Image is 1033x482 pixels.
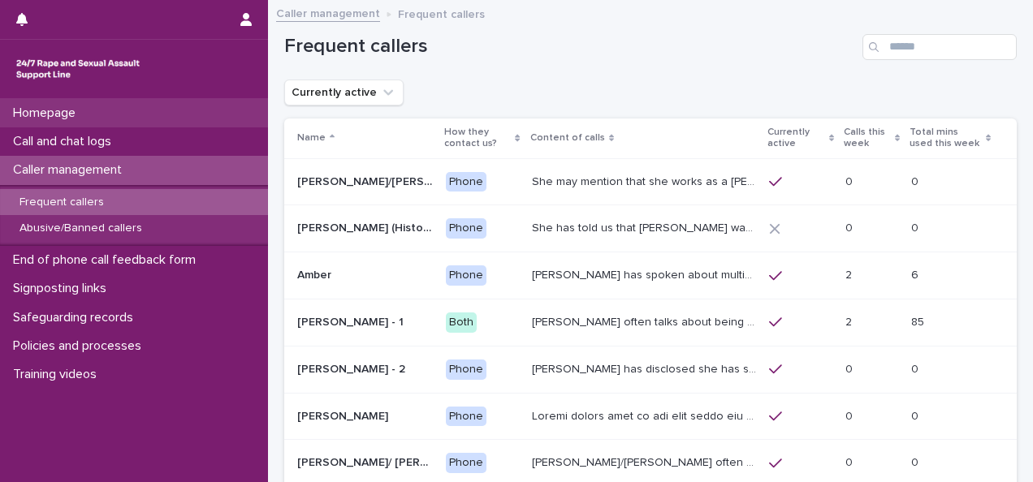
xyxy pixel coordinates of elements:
p: Abusive/Banned callers [6,222,155,235]
div: Both [446,312,477,333]
p: Amber [297,265,335,282]
tr: [PERSON_NAME]/[PERSON_NAME] (Anon/'I don't know'/'I can't remember')[PERSON_NAME]/[PERSON_NAME] (... [284,158,1017,205]
h1: Frequent callers [284,35,856,58]
p: Call and chat logs [6,134,124,149]
tr: [PERSON_NAME] (Historic Plan)[PERSON_NAME] (Historic Plan) PhoneShe has told us that [PERSON_NAME... [284,205,1017,252]
tr: AmberAmber Phone[PERSON_NAME] has spoken about multiple experiences of [MEDICAL_DATA]. [PERSON_NA... [284,252,1017,299]
p: 0 [911,453,922,470]
p: Signposting links [6,281,119,296]
p: 0 [911,407,922,424]
p: 0 [845,407,856,424]
p: She may mention that she works as a Nanny, looking after two children. Abbie / Emily has let us k... [532,172,760,189]
img: rhQMoQhaT3yELyF149Cw [13,53,143,85]
p: 0 [911,359,922,377]
div: Phone [446,359,486,380]
p: End of phone call feedback form [6,252,209,268]
tr: [PERSON_NAME] - 2[PERSON_NAME] - 2 Phone[PERSON_NAME] has disclosed she has survived two rapes, o... [284,346,1017,393]
p: She has told us that Prince Andrew was involved with her abuse. Men from Hollywood (or 'Hollywood... [532,218,760,235]
p: Anna/Emma often talks about being raped at gunpoint at the age of 13/14 by her ex-partner, aged 1... [532,453,760,470]
p: Homepage [6,105,89,121]
p: Frequent callers [6,196,117,209]
p: [PERSON_NAME] [297,407,391,424]
p: Content of calls [530,129,605,147]
p: Name [297,129,326,147]
p: 6 [911,265,922,282]
p: Calls this week [844,123,890,153]
p: 2 [845,312,855,329]
p: Currently active [767,123,825,153]
div: Phone [446,218,486,239]
p: 85 [911,312,927,329]
p: Amy often talks about being raped a night before or 2 weeks ago or a month ago. She also makes re... [532,312,760,329]
p: 2 [845,265,855,282]
button: Currently active [284,80,404,105]
p: [PERSON_NAME] - 1 [297,312,407,329]
p: 0 [845,359,856,377]
p: [PERSON_NAME] (Historic Plan) [297,218,436,235]
a: Caller management [276,3,380,22]
p: Total mins used this week [910,123,982,153]
tr: [PERSON_NAME] - 1[PERSON_NAME] - 1 Both[PERSON_NAME] often talks about being raped a night before... [284,299,1017,346]
p: Amy has disclosed she has survived two rapes, one in the UK and the other in Australia in 2013. S... [532,359,760,377]
p: Andrew shared that he has been raped and beaten by a group of men in or near his home twice withi... [532,407,760,424]
p: Safeguarding records [6,310,146,325]
p: How they contact us? [444,123,512,153]
div: Phone [446,265,486,286]
div: Phone [446,453,486,473]
p: [PERSON_NAME] - 2 [297,359,408,377]
div: Phone [446,172,486,192]
p: 0 [911,218,922,235]
p: Abbie/Emily (Anon/'I don't know'/'I can't remember') [297,172,436,189]
p: 0 [845,172,856,189]
p: 0 [911,172,922,189]
p: [PERSON_NAME]/ [PERSON_NAME] [297,453,436,470]
input: Search [862,34,1017,60]
div: Phone [446,407,486,427]
p: Policies and processes [6,338,154,354]
p: Frequent callers [398,4,485,22]
p: Training videos [6,367,110,382]
p: 0 [845,453,856,470]
p: 0 [845,218,856,235]
tr: [PERSON_NAME][PERSON_NAME] PhoneLoremi dolors amet co adi elit seddo eiu tempor in u labor et dol... [284,393,1017,440]
p: Amber has spoken about multiple experiences of sexual abuse. Amber told us she is now 18 (as of 0... [532,265,760,282]
p: Caller management [6,162,135,178]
